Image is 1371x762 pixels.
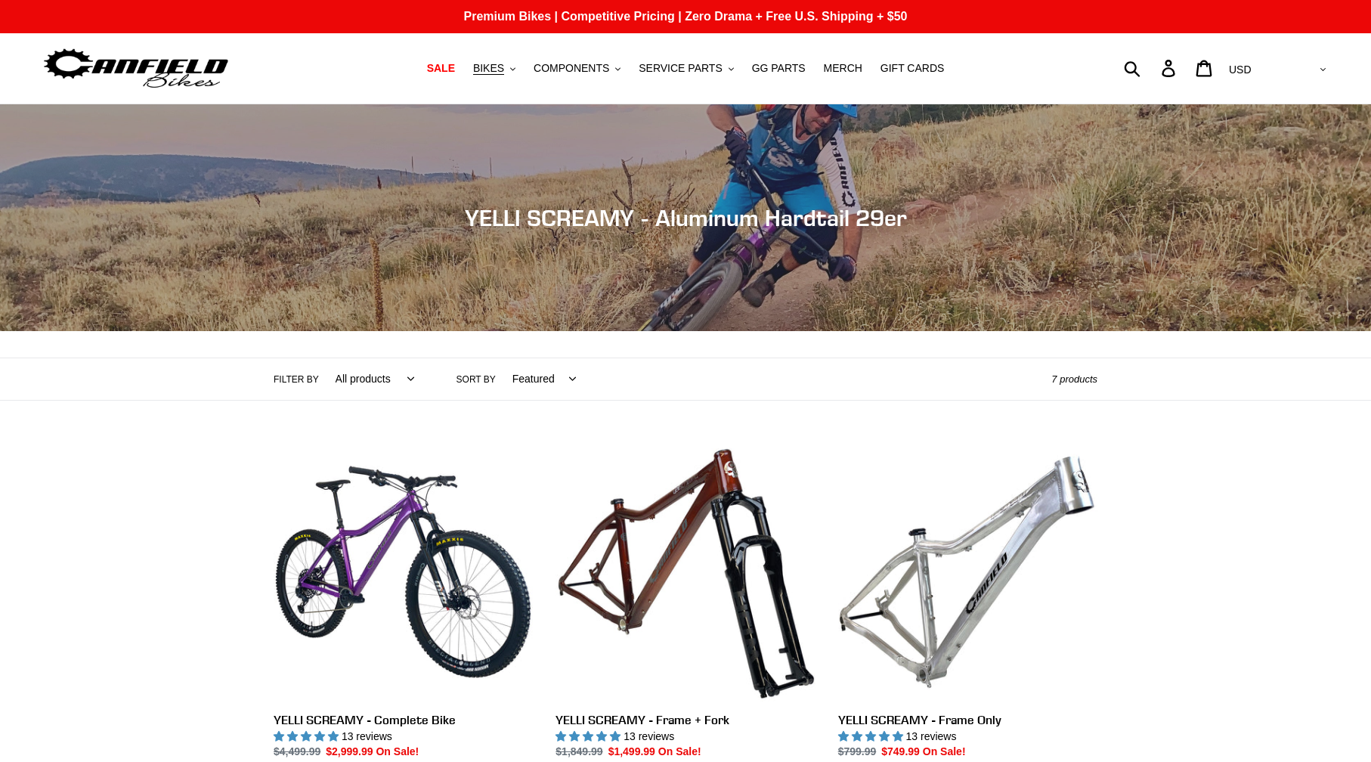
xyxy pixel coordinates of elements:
[42,45,231,92] img: Canfield Bikes
[466,58,523,79] button: BIKES
[639,62,722,75] span: SERVICE PARTS
[526,58,628,79] button: COMPONENTS
[274,373,319,386] label: Filter by
[816,58,870,79] a: MERCH
[873,58,952,79] a: GIFT CARDS
[1132,51,1171,85] input: Search
[631,58,741,79] button: SERVICE PARTS
[473,62,504,75] span: BIKES
[824,62,862,75] span: MERCH
[419,58,463,79] a: SALE
[752,62,806,75] span: GG PARTS
[880,62,945,75] span: GIFT CARDS
[1051,373,1097,385] span: 7 products
[456,373,496,386] label: Sort by
[465,204,907,231] span: YELLI SCREAMY - Aluminum Hardtail 29er
[744,58,813,79] a: GG PARTS
[534,62,609,75] span: COMPONENTS
[427,62,455,75] span: SALE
